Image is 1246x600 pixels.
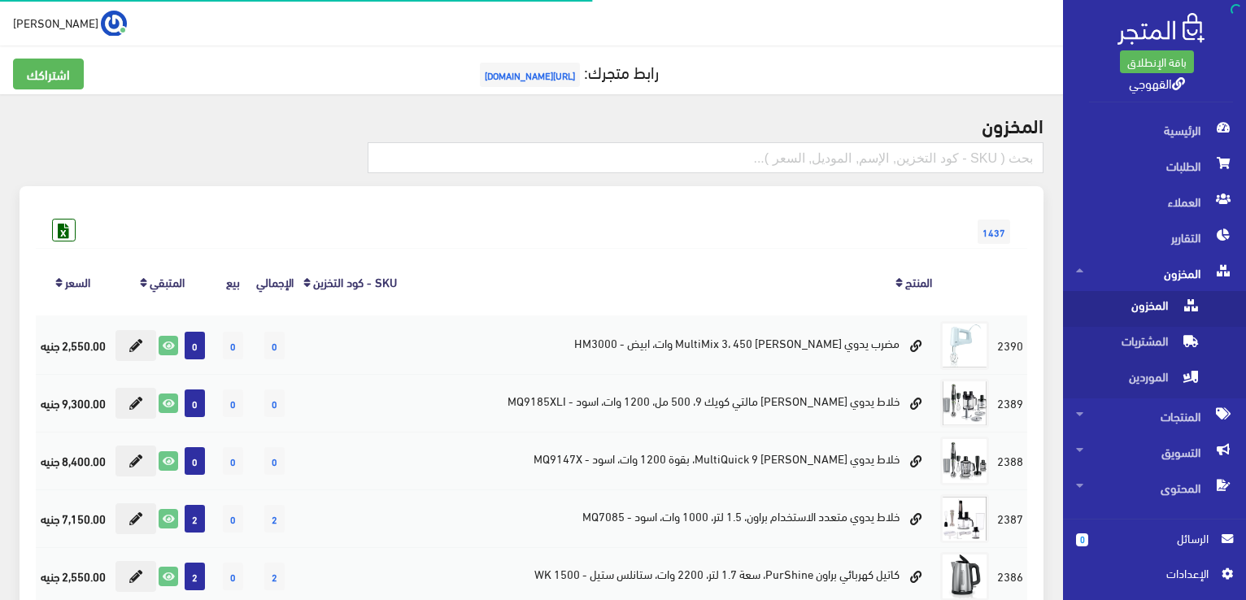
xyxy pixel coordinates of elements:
[1076,327,1200,363] span: المشتريات
[185,505,205,533] span: 2
[993,489,1027,547] td: 2387
[1117,13,1205,45] img: .
[1063,470,1246,506] a: المحتوى
[223,563,243,590] span: 0
[13,59,84,89] a: اشتراكك
[223,447,243,475] span: 0
[1076,112,1233,148] span: الرئيسية
[1120,50,1194,73] a: باقة الإنطلاق
[1076,434,1233,470] span: التسويق
[402,489,937,547] td: خلاط يدوي متعدد الاستخدام براون، 1.5 لتر، 1000 وات، اسود - MQ7085
[1076,363,1200,398] span: الموردين
[402,374,937,432] td: خلاط يدوي [PERSON_NAME] مالتي كويك 9، 500 مل، 1200 وات، اسود - MQ9185XLI
[1101,529,1209,547] span: الرسائل
[993,374,1027,432] td: 2389
[1076,470,1233,506] span: المحتوى
[36,316,111,375] td: 2,550.00 جنيه
[1063,220,1246,255] a: التقارير
[264,447,285,475] span: 0
[1076,220,1233,255] span: التقارير
[1076,291,1200,327] span: المخزون
[1076,533,1088,546] span: 0
[1076,184,1233,220] span: العملاء
[480,63,580,87] span: [URL][DOMAIN_NAME]
[185,563,205,590] span: 2
[1076,529,1233,564] a: 0 الرسائل
[940,321,989,370] img: mdrb-ydoy-braon-multimix-3-450-oat-abyd-hm3000.png
[313,270,397,293] a: SKU - كود التخزين
[1063,255,1246,291] a: المخزون
[993,432,1027,489] td: 2388
[185,389,205,417] span: 0
[36,432,111,489] td: 8,400.00 جنيه
[214,248,251,315] th: بيع
[905,270,932,293] a: المنتج
[264,389,285,417] span: 0
[13,10,127,36] a: ... [PERSON_NAME]
[1063,291,1246,327] a: المخزون
[402,316,937,375] td: مضرب يدوي [PERSON_NAME] MultiMix 3، 450 وات، ابيض - HM3000
[223,389,243,417] span: 0
[36,374,111,432] td: 9,300.00 جنيه
[940,379,989,428] img: khlat-ydoy-braon-malty-koyk-9-500-ml-1200-oat-asod-mq9185xli.png
[1063,184,1246,220] a: العملاء
[1063,363,1246,398] a: الموردين
[150,270,185,293] a: المتبقي
[978,220,1010,244] span: 1437
[1063,148,1246,184] a: الطلبات
[402,432,937,489] td: خلاط يدوي [PERSON_NAME] MultiQuick 9، بقوة 1200 وات، اسود - MQ9147X
[476,56,659,86] a: رابط متجرك:[URL][DOMAIN_NAME]
[185,447,205,475] span: 0
[251,248,298,315] th: اﻹجمالي
[993,316,1027,375] td: 2390
[185,332,205,359] span: 0
[223,505,243,533] span: 0
[20,114,1043,135] h2: المخزون
[1076,564,1233,590] a: اﻹعدادات
[1063,112,1246,148] a: الرئيسية
[1076,148,1233,184] span: الطلبات
[1076,398,1233,434] span: المنتجات
[223,332,243,359] span: 0
[940,437,989,485] img: khlat-ydoy-braon-multiquick-9-bko-1200-oat-asod-mq9147x.png
[101,11,127,37] img: ...
[36,489,111,547] td: 7,150.00 جنيه
[65,270,90,293] a: السعر
[1089,564,1208,582] span: اﻹعدادات
[13,12,98,33] span: [PERSON_NAME]
[940,494,989,543] img: khlat-ydoy-mtaadd-alastkhdam-braon-15-ltr-1000-oat-asod-mq7085.png
[1063,398,1246,434] a: المنتجات
[1076,255,1233,291] span: المخزون
[264,332,285,359] span: 0
[264,563,285,590] span: 2
[368,142,1043,173] input: بحث ( SKU - كود التخزين, الإسم, الموديل, السعر )...
[1063,327,1246,363] a: المشتريات
[1129,71,1185,94] a: القهوجي
[264,505,285,533] span: 2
